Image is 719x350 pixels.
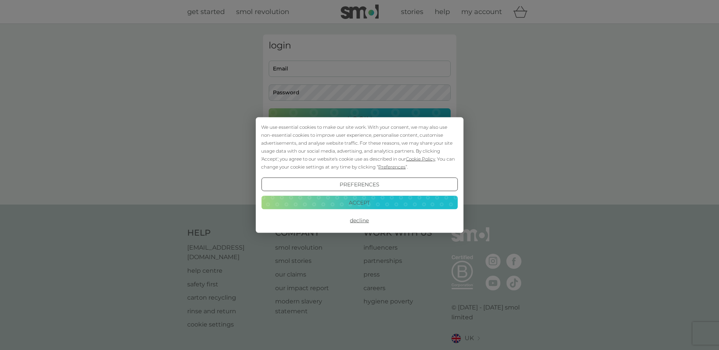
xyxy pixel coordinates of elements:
[261,123,457,171] div: We use essential cookies to make our site work. With your consent, we may also use non-essential ...
[255,117,463,233] div: Cookie Consent Prompt
[261,195,457,209] button: Accept
[378,164,406,170] span: Preferences
[261,214,457,227] button: Decline
[261,178,457,191] button: Preferences
[406,156,435,162] span: Cookie Policy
